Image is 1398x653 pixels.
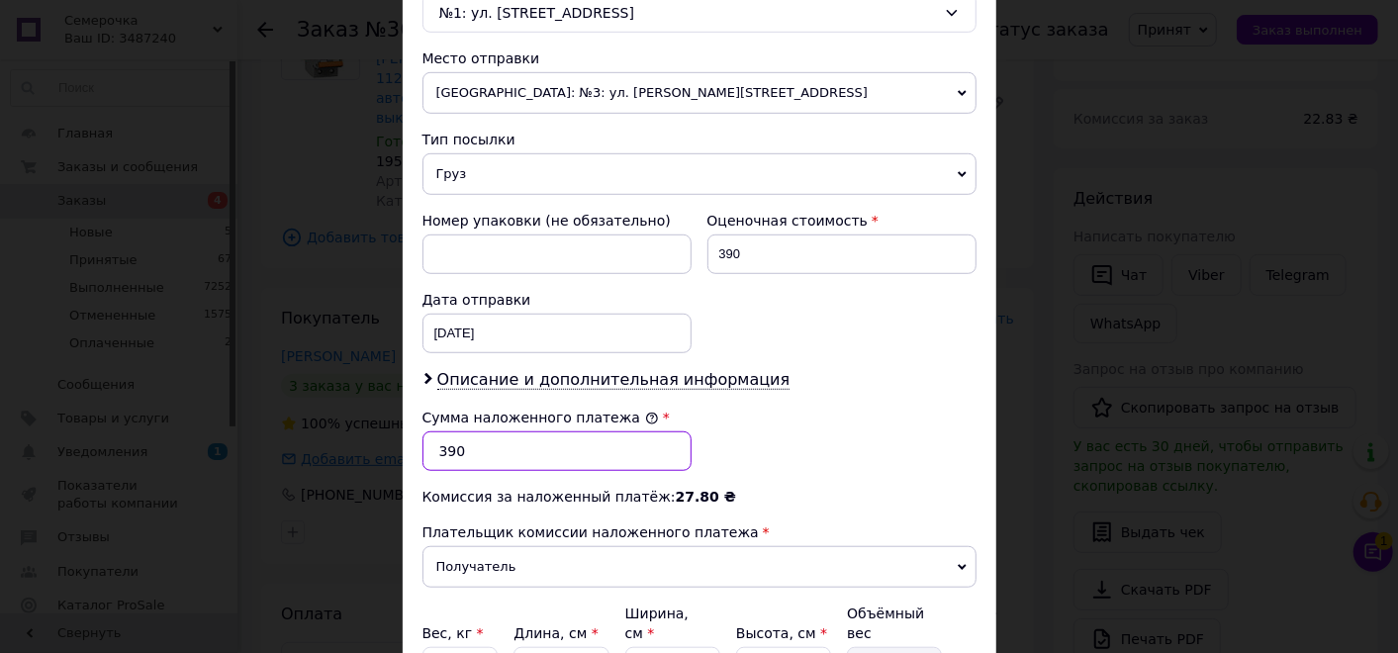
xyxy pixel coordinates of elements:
[847,604,942,643] div: Объёмный вес
[422,625,484,641] label: Вес, кг
[736,625,827,641] label: Высота, см
[422,546,977,588] span: Получатель
[422,153,977,195] span: Груз
[422,487,977,507] div: Комиссия за наложенный платёж:
[707,211,977,231] div: Оценочная стоимость
[422,50,540,66] span: Место отправки
[676,489,736,505] span: 27.80 ₴
[422,524,759,540] span: Плательщик комиссии наложенного платежа
[422,290,692,310] div: Дата отправки
[422,410,659,425] label: Сумма наложенного платежа
[437,370,791,390] span: Описание и дополнительная информация
[513,625,598,641] label: Длина, см
[422,211,692,231] div: Номер упаковки (не обязательно)
[625,606,689,641] label: Ширина, см
[422,72,977,114] span: [GEOGRAPHIC_DATA]: №3: ул. [PERSON_NAME][STREET_ADDRESS]
[422,132,515,147] span: Тип посылки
